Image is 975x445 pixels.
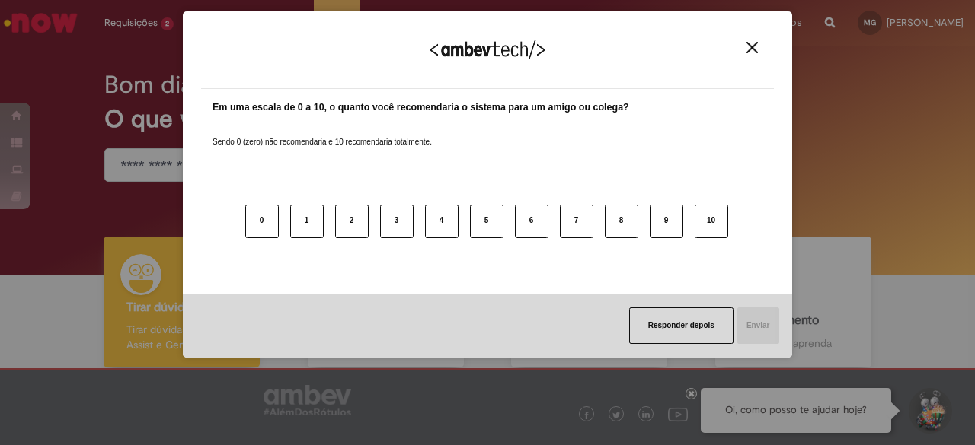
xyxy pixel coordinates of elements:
[560,205,593,238] button: 7
[742,41,762,54] button: Close
[695,205,728,238] button: 10
[213,100,629,115] label: Em uma escala de 0 a 10, o quanto você recomendaria o sistema para um amigo ou colega?
[470,205,503,238] button: 5
[605,205,638,238] button: 8
[650,205,683,238] button: 9
[335,205,369,238] button: 2
[380,205,414,238] button: 3
[425,205,459,238] button: 4
[746,42,758,53] img: Close
[430,40,545,59] img: Logo Ambevtech
[629,307,734,344] button: Responder depois
[515,205,548,238] button: 6
[245,205,279,238] button: 0
[213,119,432,148] label: Sendo 0 (zero) não recomendaria e 10 recomendaria totalmente.
[290,205,324,238] button: 1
